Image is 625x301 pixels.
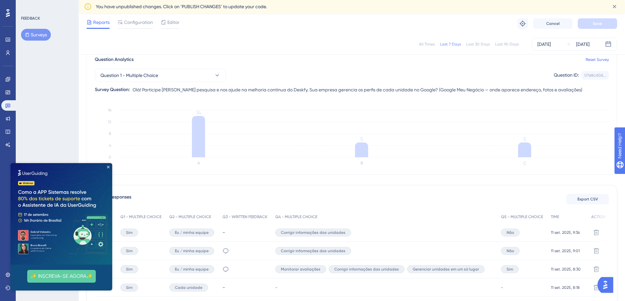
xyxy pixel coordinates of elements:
[281,248,345,254] span: Corrigir informações das unidades
[551,267,581,272] span: 11 set. 2025, 8:30
[507,267,513,272] span: Sim
[222,214,267,219] span: Q3 - WRITTEN FEEDBACK
[578,18,617,29] button: Save
[566,194,609,204] button: Export CSV
[96,3,99,5] div: Close Preview
[576,40,590,48] div: [DATE]
[109,131,111,136] tspan: 8
[334,267,399,272] span: Corrigir informações das unidades
[175,285,202,290] span: Cada unidade
[169,214,211,219] span: Q2 - MULTIPLE CHOICE
[281,267,321,272] span: Monitorar avaliações
[501,214,543,219] span: Q5 - MULTIPLE CHOICE
[15,2,41,9] span: Need Help?
[591,214,606,219] span: ACTION
[281,230,345,235] span: Corrigir informações das unidades
[198,161,200,165] text: A
[577,197,598,202] span: Export CSV
[108,108,111,112] tspan: 16
[360,136,363,142] tspan: 5
[126,230,133,235] span: Sim
[275,214,317,219] span: Q4 - MULTIPLE CHOICE
[95,56,134,64] span: Question Analytics
[507,248,514,254] span: Não
[100,71,158,79] span: Question 1 - Multiple Choice
[440,42,461,47] div: Last 7 Days
[222,284,269,291] div: -
[597,275,617,295] iframe: UserGuiding AI Assistant Launcher
[124,18,153,26] span: Configuration
[108,120,111,124] tspan: 12
[419,42,435,47] div: All Times
[175,248,209,254] span: Eu / minha equipe
[523,136,526,142] tspan: 5
[554,71,579,80] div: Question ID:
[93,18,110,26] span: Reports
[501,285,503,290] span: -
[584,73,606,78] div: 07e8cd06...
[120,214,161,219] span: Q1 - MULTIPLE CHOICE
[361,161,363,165] text: B
[551,214,559,219] span: TIME
[126,285,133,290] span: Sim
[17,107,85,120] button: ✨ INSCREVA-SE AGORA✨
[175,267,209,272] span: Eu / minha equipe
[95,193,131,205] span: Latest Responses
[551,230,580,235] span: 11 set. 2025, 9:36
[133,86,582,94] span: Olá! Participe [PERSON_NAME] pesquisa e nos ajude na melhoria contínua do Deskfy. Sua empresa ger...
[551,248,580,254] span: 11 set. 2025, 9:01
[196,109,201,116] tspan: 14
[537,40,551,48] div: [DATE]
[95,69,226,82] button: Question 1 - Multiple Choice
[96,3,267,10] span: You have unpublished changes. Click on ‘PUBLISH CHANGES’ to update your code.
[551,285,580,290] span: 11 set. 2025, 8:18
[546,21,560,26] span: Cancel
[167,18,179,26] span: Editor
[95,86,130,94] div: Survey Question:
[222,229,269,235] div: -
[523,161,526,165] text: C
[466,42,490,47] div: Last 30 Days
[109,143,111,148] tspan: 4
[126,248,133,254] span: Sim
[413,267,479,272] span: Gerenciar unidades em um só lugar
[593,21,602,26] span: Save
[507,230,514,235] span: Não
[586,57,609,62] a: Reset Survey
[126,267,133,272] span: Sim
[495,42,519,47] div: Last 90 Days
[533,18,573,29] button: Cancel
[21,29,51,41] button: Surveys
[109,155,111,160] tspan: 0
[21,16,40,21] div: FEEDBACK
[275,285,277,290] span: -
[175,230,209,235] span: Eu / minha equipe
